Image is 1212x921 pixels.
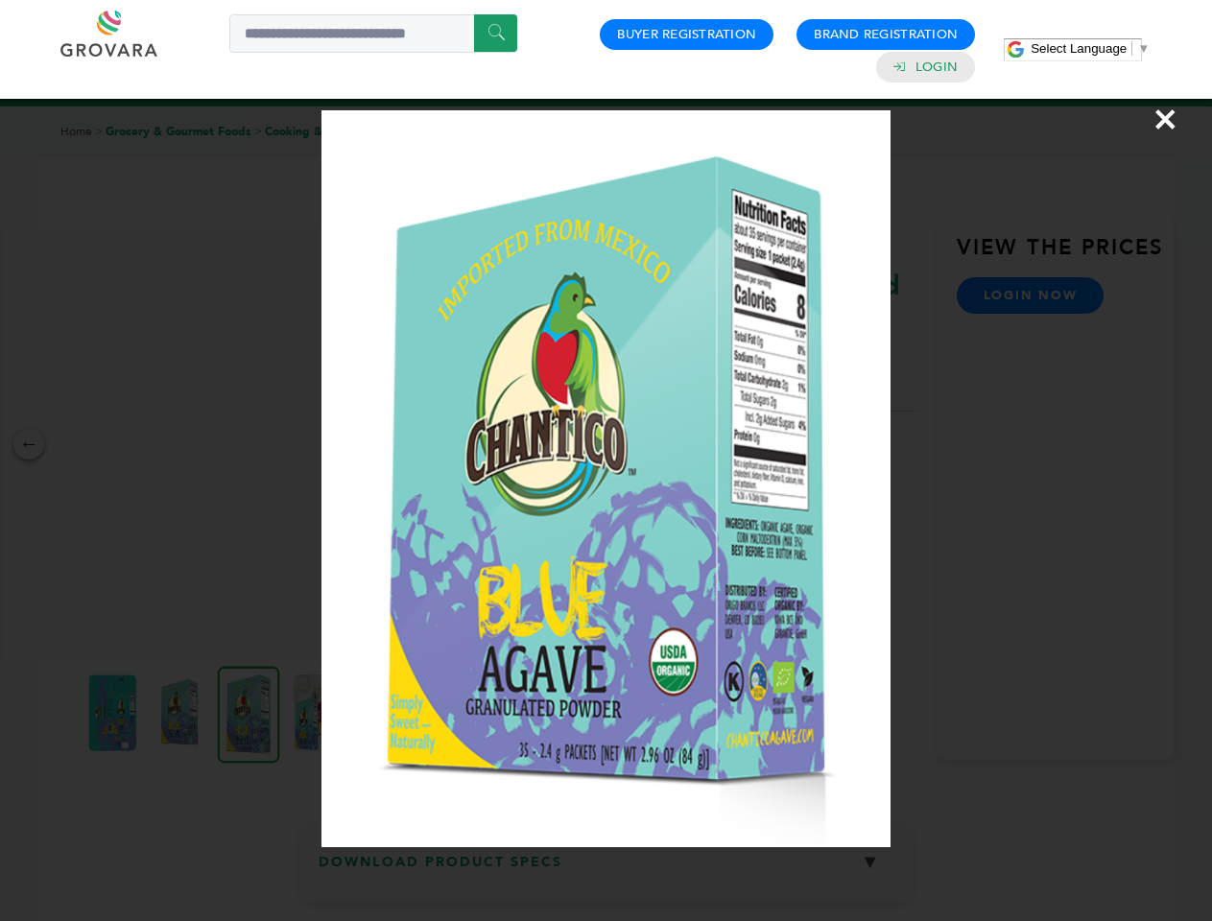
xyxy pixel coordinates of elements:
span: Select Language [1031,41,1127,56]
a: Login [915,59,958,76]
span: × [1153,92,1178,146]
img: Image Preview [321,110,891,847]
a: Buyer Registration [617,26,756,43]
span: ▼ [1137,41,1150,56]
a: Select Language​ [1031,41,1150,56]
span: ​ [1131,41,1132,56]
a: Brand Registration [814,26,958,43]
input: Search a product or brand... [229,14,517,53]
